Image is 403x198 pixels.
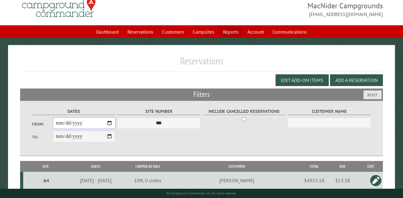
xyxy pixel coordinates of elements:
[20,55,383,72] h1: Reservations
[32,108,115,115] label: Dates
[202,1,383,18] span: MacNider Campgrounds [EMAIL_ADDRESS][DOMAIN_NAME]
[32,121,53,127] label: From:
[172,172,302,189] td: [PERSON_NAME]
[359,161,383,172] th: Edit
[363,90,382,99] button: Reset
[69,177,122,184] div: [DATE] - [DATE]
[276,74,329,86] button: Edit Add-on Items
[68,161,124,172] th: Dates
[244,26,268,38] a: Account
[327,161,359,172] th: Due
[203,108,286,115] label: Include Cancelled Reservations
[92,26,122,38] a: Dashboard
[302,172,327,189] td: $4915.18
[117,108,200,115] label: Site Number
[23,161,68,172] th: Site
[123,172,172,189] td: 10ft, 0 slides
[302,161,327,172] th: Total
[158,26,188,38] a: Customers
[123,161,172,172] th: Camper Details
[330,74,383,86] button: Add a Reservation
[269,26,311,38] a: Communications
[327,172,359,189] td: $13.38
[124,26,157,38] a: Reservations
[20,89,383,100] h2: Filters
[189,26,218,38] a: Campsites
[167,191,237,195] small: © Campground Commander LLC. All rights reserved.
[288,108,371,115] label: Customer Name
[26,177,67,184] div: A4
[172,161,302,172] th: Customer
[32,134,53,140] label: To:
[219,26,242,38] a: Reports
